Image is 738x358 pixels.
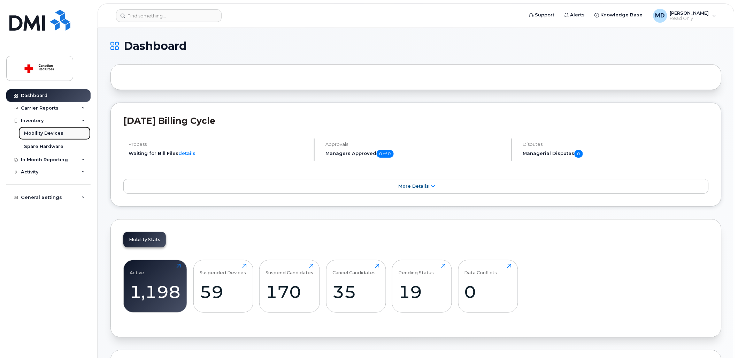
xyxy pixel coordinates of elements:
[130,264,181,308] a: Active1,198
[130,264,145,275] div: Active
[266,264,314,308] a: Suspend Candidates170
[332,264,379,308] a: Cancel Candidates35
[464,264,512,308] a: Data Conflicts0
[123,115,709,126] h2: [DATE] Billing Cycle
[200,264,247,308] a: Suspended Devices59
[200,264,246,275] div: Suspended Devices
[130,282,181,302] div: 1,198
[523,150,709,158] h5: Managerial Disputes
[399,282,446,302] div: 19
[575,150,583,158] span: 0
[326,150,505,158] h5: Managers Approved
[129,142,308,147] h4: Process
[124,41,187,51] span: Dashboard
[399,264,446,308] a: Pending Status19
[377,150,394,158] span: 0 of 0
[326,142,505,147] h4: Approvals
[332,282,379,302] div: 35
[266,282,314,302] div: 170
[129,150,308,157] li: Waiting for Bill Files
[464,264,497,275] div: Data Conflicts
[398,184,429,189] span: More Details
[178,150,195,156] a: details
[332,264,376,275] div: Cancel Candidates
[523,142,709,147] h4: Disputes
[200,282,247,302] div: 59
[266,264,314,275] div: Suspend Candidates
[399,264,434,275] div: Pending Status
[464,282,512,302] div: 0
